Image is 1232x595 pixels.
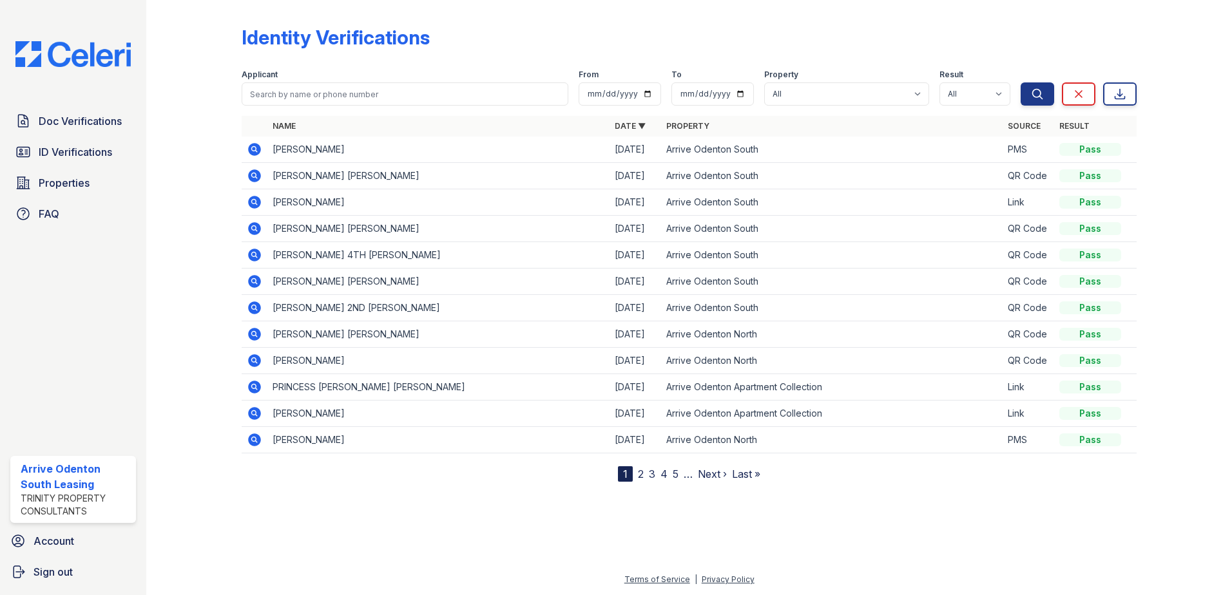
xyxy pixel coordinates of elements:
[579,70,599,80] label: From
[1059,354,1121,367] div: Pass
[267,401,610,427] td: [PERSON_NAME]
[610,401,661,427] td: [DATE]
[1003,321,1054,348] td: QR Code
[1059,222,1121,235] div: Pass
[698,467,727,480] a: Next ›
[267,137,610,163] td: [PERSON_NAME]
[610,189,661,216] td: [DATE]
[267,348,610,374] td: [PERSON_NAME]
[39,206,59,222] span: FAQ
[1003,242,1054,269] td: QR Code
[34,564,73,580] span: Sign out
[661,163,1003,189] td: Arrive Odenton South
[661,242,1003,269] td: Arrive Odenton South
[21,492,131,518] div: Trinity Property Consultants
[1003,401,1054,427] td: Link
[1059,121,1090,131] a: Result
[1003,189,1054,216] td: Link
[610,163,661,189] td: [DATE]
[1003,295,1054,321] td: QR Code
[666,121,709,131] a: Property
[273,121,296,131] a: Name
[1059,275,1121,288] div: Pass
[39,144,112,160] span: ID Verifications
[610,137,661,163] td: [DATE]
[1003,137,1054,163] td: PMS
[661,427,1003,453] td: Arrive Odenton North
[1003,374,1054,401] td: Link
[1059,249,1121,261] div: Pass
[242,26,430,49] div: Identity Verifications
[1059,433,1121,446] div: Pass
[661,269,1003,295] td: Arrive Odenton South
[638,467,644,480] a: 2
[661,348,1003,374] td: Arrive Odenton North
[764,70,798,80] label: Property
[661,216,1003,242] td: Arrive Odenton South
[1003,427,1054,453] td: PMS
[10,139,136,165] a: ID Verifications
[661,374,1003,401] td: Arrive Odenton Apartment Collection
[702,574,755,584] a: Privacy Policy
[1003,348,1054,374] td: QR Code
[5,528,141,554] a: Account
[39,113,122,129] span: Doc Verifications
[661,401,1003,427] td: Arrive Odenton Apartment Collection
[1003,216,1054,242] td: QR Code
[267,163,610,189] td: [PERSON_NAME] [PERSON_NAME]
[267,295,610,321] td: [PERSON_NAME] 2ND [PERSON_NAME]
[695,574,697,584] div: |
[267,242,610,269] td: [PERSON_NAME] 4TH [PERSON_NAME]
[1059,143,1121,156] div: Pass
[267,269,610,295] td: [PERSON_NAME] [PERSON_NAME]
[34,533,74,549] span: Account
[267,216,610,242] td: [PERSON_NAME] [PERSON_NAME]
[1059,407,1121,420] div: Pass
[5,559,141,585] a: Sign out
[610,269,661,295] td: [DATE]
[618,466,633,482] div: 1
[649,467,655,480] a: 3
[939,70,963,80] label: Result
[21,461,131,492] div: Arrive Odenton South Leasing
[1059,196,1121,209] div: Pass
[684,466,693,482] span: …
[1059,169,1121,182] div: Pass
[10,170,136,196] a: Properties
[10,108,136,134] a: Doc Verifications
[1059,328,1121,341] div: Pass
[610,242,661,269] td: [DATE]
[610,216,661,242] td: [DATE]
[267,189,610,216] td: [PERSON_NAME]
[610,427,661,453] td: [DATE]
[732,467,760,480] a: Last »
[610,348,661,374] td: [DATE]
[661,295,1003,321] td: Arrive Odenton South
[1059,381,1121,393] div: Pass
[1003,269,1054,295] td: QR Code
[610,295,661,321] td: [DATE]
[267,427,610,453] td: [PERSON_NAME]
[673,467,679,480] a: 5
[1003,163,1054,189] td: QR Code
[267,374,610,401] td: PRINCESS [PERSON_NAME] [PERSON_NAME]
[39,175,90,191] span: Properties
[660,467,668,480] a: 4
[1059,301,1121,314] div: Pass
[5,41,141,67] img: CE_Logo_Blue-a8612792a0a2168367f1c8372b55b34899dd931a85d93a1a3d3e32e68fde9ad4.png
[610,321,661,348] td: [DATE]
[661,321,1003,348] td: Arrive Odenton North
[242,70,278,80] label: Applicant
[242,82,568,106] input: Search by name or phone number
[671,70,682,80] label: To
[661,137,1003,163] td: Arrive Odenton South
[624,574,690,584] a: Terms of Service
[1008,121,1041,131] a: Source
[615,121,646,131] a: Date ▼
[610,374,661,401] td: [DATE]
[267,321,610,348] td: [PERSON_NAME] [PERSON_NAME]
[10,201,136,227] a: FAQ
[661,189,1003,216] td: Arrive Odenton South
